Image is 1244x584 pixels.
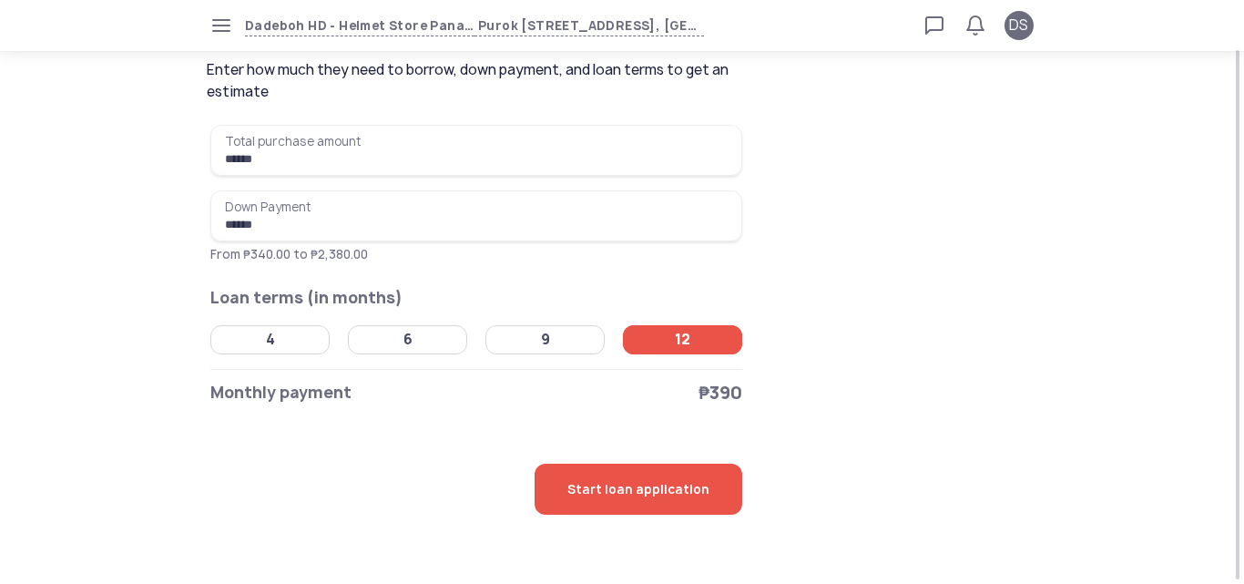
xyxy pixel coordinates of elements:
span: Start loan application [567,464,709,515]
button: Start loan application [535,464,742,515]
span: Dadeboh HD - Helmet Store Panacan [245,15,474,36]
span: ₱390 [698,380,742,405]
button: DS [1004,11,1034,40]
span: Enter how much they need to borrow, down payment, and loan terms to get an estimate [207,59,749,103]
button: Dadeboh HD - Helmet Store PanacanPurok [STREET_ADDRESS], [GEOGRAPHIC_DATA] [245,15,704,36]
div: 4 [266,331,275,349]
p: From ₱340.00 to ₱2,380.00 [210,245,742,263]
div: 6 [403,331,413,349]
span: Monthly payment [210,380,352,405]
h2: Loan terms (in months) [210,285,742,311]
input: Total purchase amount [210,125,742,176]
input: Down PaymentFrom ₱340.00 to ₱2,380.00 [210,190,742,241]
span: Purok [STREET_ADDRESS], [GEOGRAPHIC_DATA] [474,15,704,36]
div: 12 [675,331,690,349]
span: DS [1009,15,1028,36]
div: 9 [541,331,550,349]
